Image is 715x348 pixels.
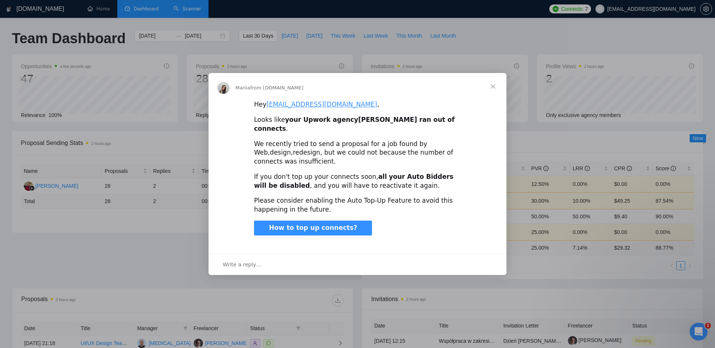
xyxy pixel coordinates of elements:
[209,254,506,275] div: Open conversation and reply
[254,221,372,235] a: How to top up connects?
[266,101,377,108] a: [EMAIL_ADDRESS][DOMAIN_NAME]
[217,82,229,94] img: Profile image for Mariia
[254,173,453,189] b: your Auto Bidders will be disabled
[480,73,506,100] span: Close
[254,100,461,109] div: Hey ,
[223,260,261,269] span: Write a reply…
[269,224,357,231] span: How to top up connects?
[254,196,461,214] div: Please consider enabling the Auto Top-Up Feature to avoid this happening in the future.
[254,173,461,190] div: If you don't top up your connects soon, , and you will have to reactivate it again.
[254,116,455,132] b: [PERSON_NAME] ran out of connects
[235,85,250,91] span: Mariia
[254,140,461,166] div: We recently tried to send a proposal for a job found by Web,design,redesign, but we could not bec...
[250,85,304,91] span: from [DOMAIN_NAME]
[254,116,461,133] div: Looks like .
[285,116,358,123] b: your Upwork agency
[378,173,387,180] b: all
